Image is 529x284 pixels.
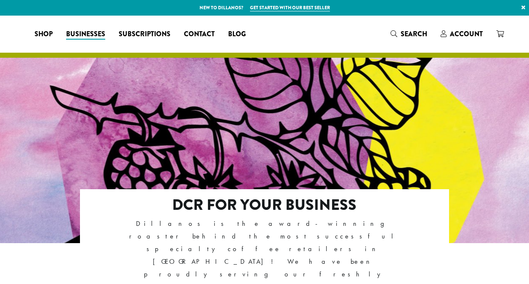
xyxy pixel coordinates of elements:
[384,27,434,41] a: Search
[116,196,413,214] h2: DCR FOR YOUR BUSINESS
[450,29,483,39] span: Account
[66,29,105,40] span: Businesses
[228,29,246,40] span: Blog
[184,29,215,40] span: Contact
[28,27,59,41] a: Shop
[35,29,53,40] span: Shop
[401,29,427,39] span: Search
[250,4,330,11] a: Get started with our best seller
[119,29,170,40] span: Subscriptions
